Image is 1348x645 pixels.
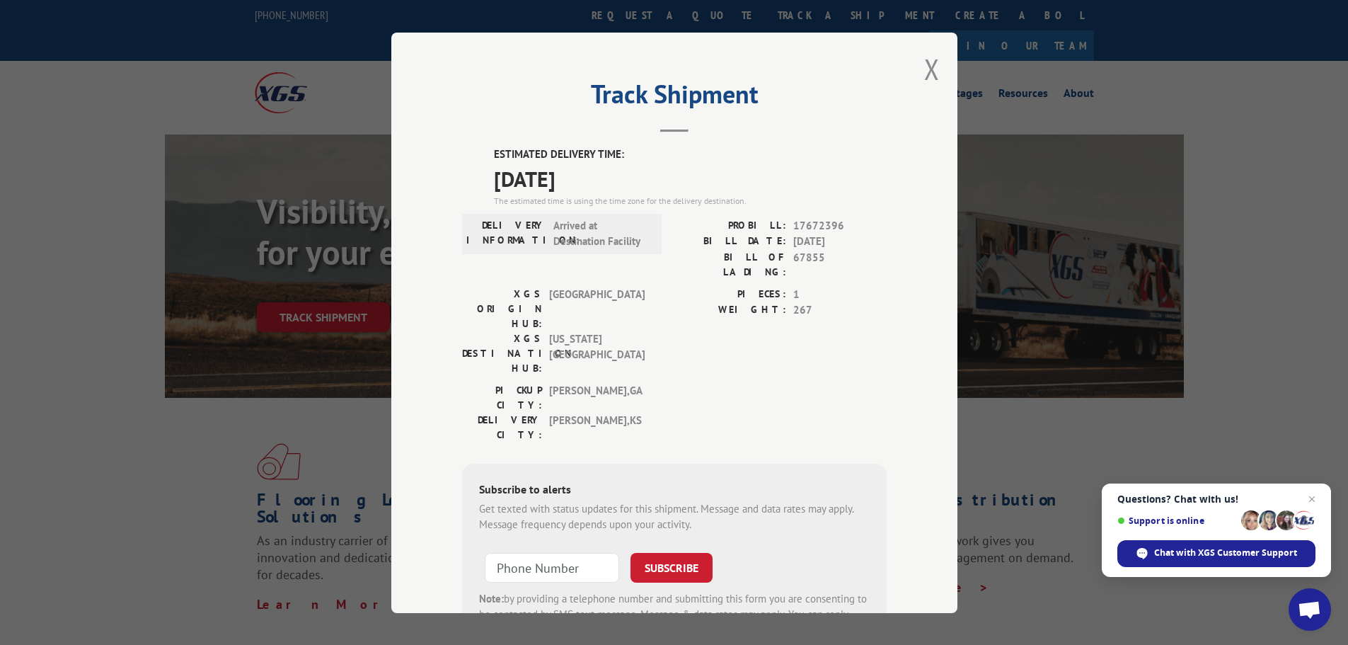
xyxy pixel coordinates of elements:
label: DELIVERY CITY: [462,412,542,442]
span: [DATE] [494,162,887,194]
div: The estimated time is using the time zone for the delivery destination. [494,194,887,207]
label: WEIGHT: [674,302,786,319]
span: Questions? Chat with us! [1117,493,1315,505]
div: Chat with XGS Customer Support [1117,540,1315,567]
label: PIECES: [674,286,786,302]
button: SUBSCRIBE [630,552,713,582]
span: Close chat [1303,491,1320,508]
h2: Track Shipment [462,84,887,111]
div: by providing a telephone number and submitting this form you are consenting to be contacted by SM... [479,590,870,639]
span: [PERSON_NAME] , GA [549,382,645,412]
span: 267 [793,302,887,319]
strong: Note: [479,591,504,605]
span: [US_STATE][GEOGRAPHIC_DATA] [549,331,645,375]
span: [PERSON_NAME] , KS [549,412,645,442]
label: PROBILL: [674,217,786,234]
div: Subscribe to alerts [479,480,870,501]
input: Phone Number [485,552,619,582]
span: 67855 [793,249,887,279]
span: Chat with XGS Customer Support [1154,547,1297,559]
span: 1 [793,286,887,302]
label: BILL OF LADING: [674,249,786,279]
div: Open chat [1289,588,1331,631]
span: Support is online [1117,515,1236,526]
span: 17672396 [793,217,887,234]
label: XGS ORIGIN HUB: [462,286,542,331]
label: BILL DATE: [674,234,786,250]
label: PICKUP CITY: [462,382,542,412]
label: DELIVERY INFORMATION: [466,217,546,249]
button: Close modal [924,50,940,88]
div: Get texted with status updates for this shipment. Message and data rates may apply. Message frequ... [479,501,870,532]
span: [GEOGRAPHIC_DATA] [549,286,645,331]
label: ESTIMATED DELIVERY TIME: [494,147,887,163]
span: [DATE] [793,234,887,250]
label: XGS DESTINATION HUB: [462,331,542,375]
span: Arrived at Destination Facility [553,217,649,249]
